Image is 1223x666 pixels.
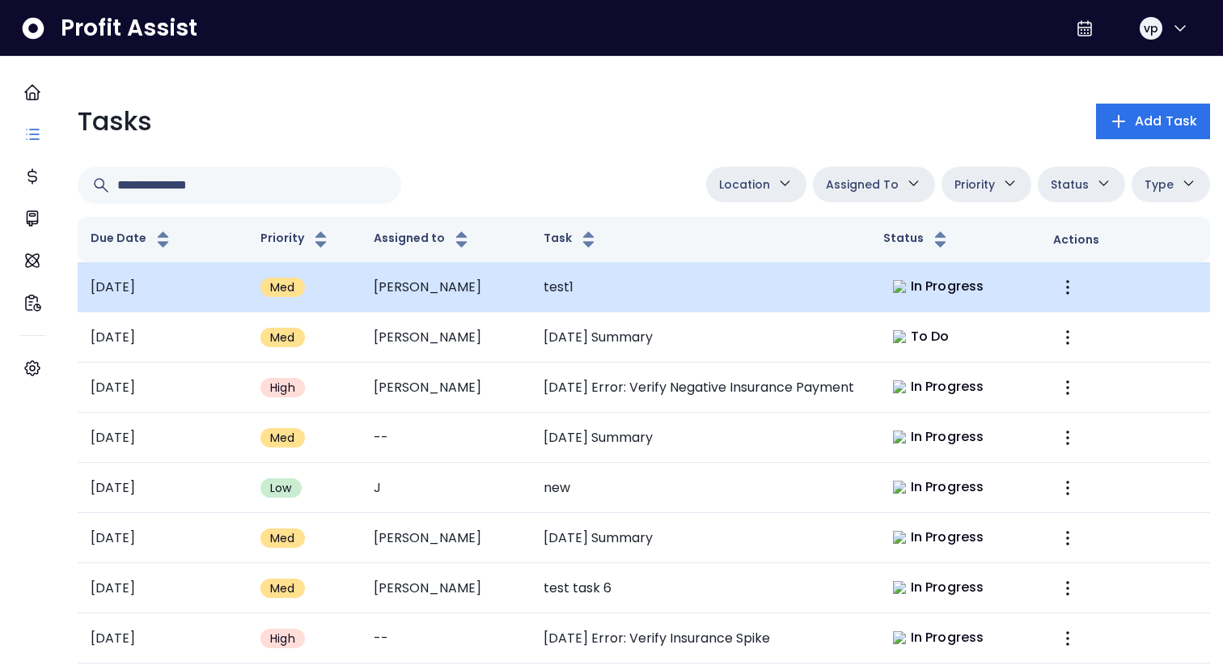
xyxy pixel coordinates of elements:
td: [DATE] [78,613,248,664]
button: Priority [260,230,331,249]
img: In Progress [893,531,906,544]
td: [DATE] [78,413,248,463]
button: More [1053,273,1082,302]
td: [PERSON_NAME] [361,262,531,312]
td: test1 [531,262,870,312]
button: Assigned to [374,230,472,249]
td: test task 6 [531,563,870,613]
td: [DATE] [78,563,248,613]
button: Status [883,230,950,249]
span: Status [1051,175,1089,194]
button: More [1053,323,1082,352]
span: High [270,380,295,396]
td: [DATE] Summary [531,413,870,463]
span: In Progress [911,528,984,547]
td: [PERSON_NAME] [361,513,531,563]
span: Profit Assist [61,14,197,43]
img: In Progress [893,581,906,594]
img: In Progress [893,631,906,644]
button: More [1053,574,1082,603]
td: [DATE] Summary [531,513,870,563]
span: In Progress [911,477,984,497]
svg: Search icon [91,176,111,195]
img: In Progress [893,431,906,443]
button: Task [544,230,599,249]
td: [PERSON_NAME] [361,563,531,613]
td: [DATE] Summary [531,312,870,363]
span: vp [1144,20,1158,36]
span: Low [270,480,292,496]
span: In Progress [911,628,984,647]
td: [DATE] [78,312,248,363]
span: High [270,630,295,647]
button: More [1053,373,1082,402]
button: Due Date [91,230,173,249]
span: In Progress [911,277,984,296]
td: -- [361,413,531,463]
img: Not yet Started [893,330,906,343]
span: Med [270,430,295,446]
td: [PERSON_NAME] [361,363,531,413]
span: Med [270,580,295,596]
span: In Progress [911,377,984,397]
span: In Progress [911,578,984,597]
td: [DATE] [78,513,248,563]
td: [DATE] [78,262,248,312]
button: More [1053,624,1082,653]
span: To Do [911,327,950,346]
th: Actions [1040,217,1210,262]
span: Add Task [1135,112,1197,131]
span: Med [270,530,295,546]
p: Tasks [78,102,152,141]
button: More [1053,423,1082,452]
td: [DATE] [78,463,248,513]
img: In Progress [893,280,906,293]
span: Type [1145,175,1174,194]
span: Med [270,279,295,295]
span: Med [270,329,295,346]
td: [DATE] Error: Verify Negative Insurance Payment [531,363,870,413]
span: In Progress [911,427,984,447]
img: In Progress [893,481,906,494]
img: In Progress [893,380,906,393]
button: More [1053,473,1082,503]
td: J [361,463,531,513]
button: Add Task [1096,104,1210,139]
span: Priority [954,175,995,194]
td: -- [361,613,531,664]
span: Location [719,175,770,194]
td: [DATE] Error: Verify Insurance Spike [531,613,870,664]
td: [PERSON_NAME] [361,312,531,363]
td: [DATE] [78,363,248,413]
td: new [531,463,870,513]
button: More [1053,524,1082,553]
span: Assigned To [826,175,899,194]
